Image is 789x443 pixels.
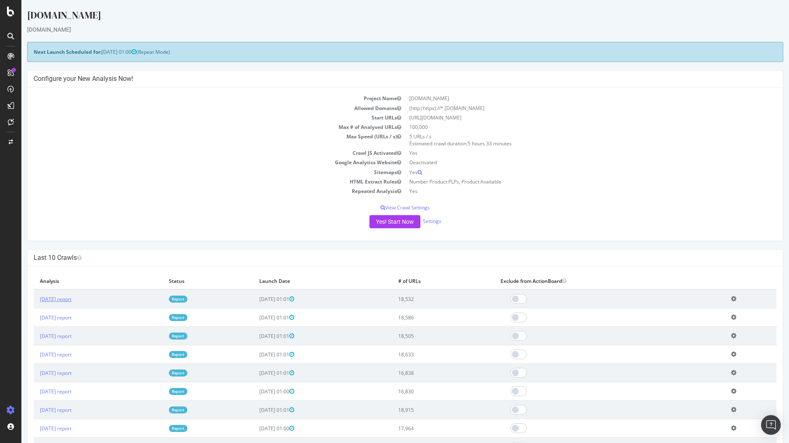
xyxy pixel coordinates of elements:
div: [DOMAIN_NAME] [6,8,762,25]
a: [DATE] report [18,370,50,376]
th: Analysis [12,273,141,289]
p: View Crawl Settings [12,204,755,211]
a: [DATE] report [18,314,50,321]
a: [DATE] report [18,406,50,413]
a: Report [148,351,166,358]
th: Launch Date [232,273,371,289]
span: [DATE] 01:01 [238,370,273,376]
a: Report [148,333,166,340]
a: [DATE] report [18,296,50,303]
span: [DATE] 01:01 [238,333,273,340]
td: 16,830 [371,382,473,401]
td: 18,532 [371,289,473,308]
span: [DATE] 01:00 [80,48,115,55]
td: 18,633 [371,345,473,364]
h4: Last 10 Crawls [12,254,755,262]
a: Report [148,296,166,303]
td: Repeated Analysis [12,186,384,196]
a: [DATE] report [18,425,50,432]
td: [URL][DOMAIN_NAME] [384,113,755,122]
span: [DATE] 01:01 [238,351,273,358]
td: Deactivated [384,158,755,167]
th: Status [141,273,232,289]
th: Exclude from ActionBoard [473,273,704,289]
td: 100,000 [384,122,755,132]
a: Report [148,314,166,321]
h4: Configure your New Analysis Now! [12,75,755,83]
td: Start URLs [12,113,384,122]
td: Max Speed (URLs / s) [12,132,384,148]
td: Max # of Analysed URLs [12,122,384,132]
strong: Next Launch Scheduled for: [12,48,80,55]
td: Project Name [12,94,384,103]
span: [DATE] 01:00 [238,388,273,395]
a: [DATE] report [18,333,50,340]
td: 18,505 [371,327,473,345]
span: [DATE] 01:00 [238,425,273,432]
td: Crawl JS Activated [12,148,384,158]
td: Allowed Domains [12,103,384,113]
a: [DATE] report [18,351,50,358]
a: Settings [401,218,420,225]
span: 5 hours 33 minutes [446,140,490,147]
a: Report [148,425,166,432]
td: Number Product PLPs, Product Available [384,177,755,186]
a: Report [148,370,166,376]
td: Sitemaps [12,168,384,177]
td: 18,586 [371,308,473,327]
button: Yes! Start Now [348,215,399,228]
th: # of URLs [371,273,473,289]
a: Report [148,388,166,395]
div: [DOMAIN_NAME] [6,25,762,34]
td: 16,838 [371,364,473,382]
td: 17,964 [371,419,473,438]
span: [DATE] 01:01 [238,296,273,303]
a: [DATE] report [18,388,50,395]
div: Open Intercom Messenger [761,415,781,435]
td: HTML Extract Rules [12,177,384,186]
td: Yes [384,168,755,177]
span: [DATE] 01:01 [238,314,273,321]
td: (http|https)://*.[DOMAIN_NAME] [384,103,755,113]
td: [DOMAIN_NAME] [384,94,755,103]
td: 5 URLs / s Estimated crawl duration: [384,132,755,148]
td: 18,915 [371,401,473,419]
td: Yes [384,148,755,158]
span: [DATE] 01:01 [238,406,273,413]
a: Report [148,406,166,413]
td: Google Analytics Website [12,158,384,167]
div: (Repeat Mode) [6,42,762,62]
td: Yes [384,186,755,196]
